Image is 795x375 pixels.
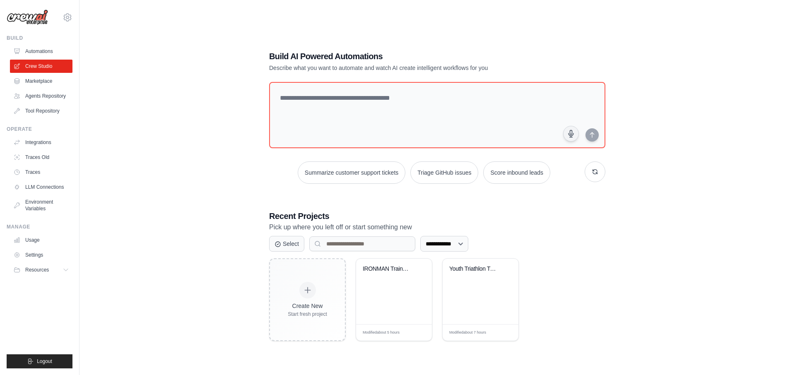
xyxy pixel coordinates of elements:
[363,265,413,273] div: IRONMAN Training Assistant Program
[449,330,486,336] span: Modified about 7 hours
[10,151,72,164] a: Traces Old
[269,236,304,252] button: Select
[410,161,478,184] button: Triage GitHub issues
[298,161,405,184] button: Summarize customer support tickets
[7,354,72,368] button: Logout
[483,161,550,184] button: Score inbound leads
[288,302,327,310] div: Create New
[754,335,795,375] iframe: Chat Widget
[10,136,72,149] a: Integrations
[10,195,72,215] a: Environment Variables
[7,10,48,25] img: Logo
[10,60,72,73] a: Crew Studio
[269,50,547,62] h1: Build AI Powered Automations
[363,330,400,336] span: Modified about 5 hours
[563,126,579,142] button: Click to speak your automation idea
[10,45,72,58] a: Automations
[10,75,72,88] a: Marketplace
[449,265,499,273] div: Youth Triathlon Training Guide
[7,35,72,41] div: Build
[10,263,72,276] button: Resources
[10,180,72,194] a: LLM Connections
[269,210,605,222] h3: Recent Projects
[7,224,72,230] div: Manage
[412,329,419,336] span: Edit
[10,104,72,118] a: Tool Repository
[499,329,506,336] span: Edit
[37,358,52,365] span: Logout
[10,89,72,103] a: Agents Repository
[10,166,72,179] a: Traces
[25,267,49,273] span: Resources
[10,233,72,247] a: Usage
[10,248,72,262] a: Settings
[288,311,327,317] div: Start fresh project
[585,161,605,182] button: Get new suggestions
[269,64,547,72] p: Describe what you want to automate and watch AI create intelligent workflows for you
[269,222,605,233] p: Pick up where you left off or start something new
[7,126,72,132] div: Operate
